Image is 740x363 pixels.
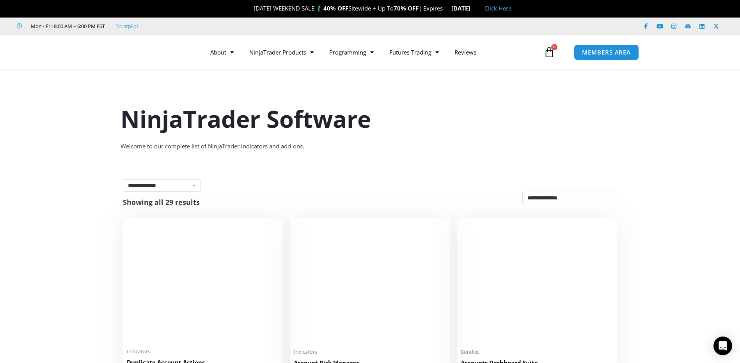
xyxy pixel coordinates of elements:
[127,222,279,344] img: Duplicate Account Actions
[461,222,613,344] img: Accounts Dashboard Suite
[447,43,484,61] a: Reviews
[241,43,321,61] a: NinjaTrader Products
[470,5,476,11] img: 🏭
[123,199,200,206] p: Showing all 29 results
[323,4,348,12] strong: 40% OFF
[522,192,617,204] select: Shop order
[294,222,446,344] img: Account Risk Manager
[202,43,241,61] a: About
[484,4,511,12] a: Click Here
[382,43,447,61] a: Futures Trading
[121,141,620,152] div: Welcome to our complete list of NinjaTrader indicators and add-ons.
[713,337,732,355] div: Open Intercom Messenger
[532,41,566,63] a: 0
[247,5,253,11] img: 🎉
[551,44,557,50] span: 0
[444,5,449,11] img: ⌛
[451,4,477,12] strong: [DATE]
[202,43,542,61] nav: Menu
[127,348,279,355] span: Indicators
[574,44,639,60] a: MEMBERS AREA
[121,102,620,135] h1: NinjaTrader Software
[29,21,105,31] span: Mon - Fri: 8:00 AM – 6:00 PM EST
[321,43,382,61] a: Programming
[461,349,613,355] span: Bundles
[294,349,446,355] span: Indicators
[91,38,174,66] img: LogoAI | Affordable Indicators – NinjaTrader
[245,4,451,12] span: [DATE] WEEKEND SALE 🏌️‍♂️ Sitewide + Up To | Expires
[582,49,631,55] span: MEMBERS AREA
[116,21,138,31] a: Trustpilot
[394,4,419,12] strong: 70% OFF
